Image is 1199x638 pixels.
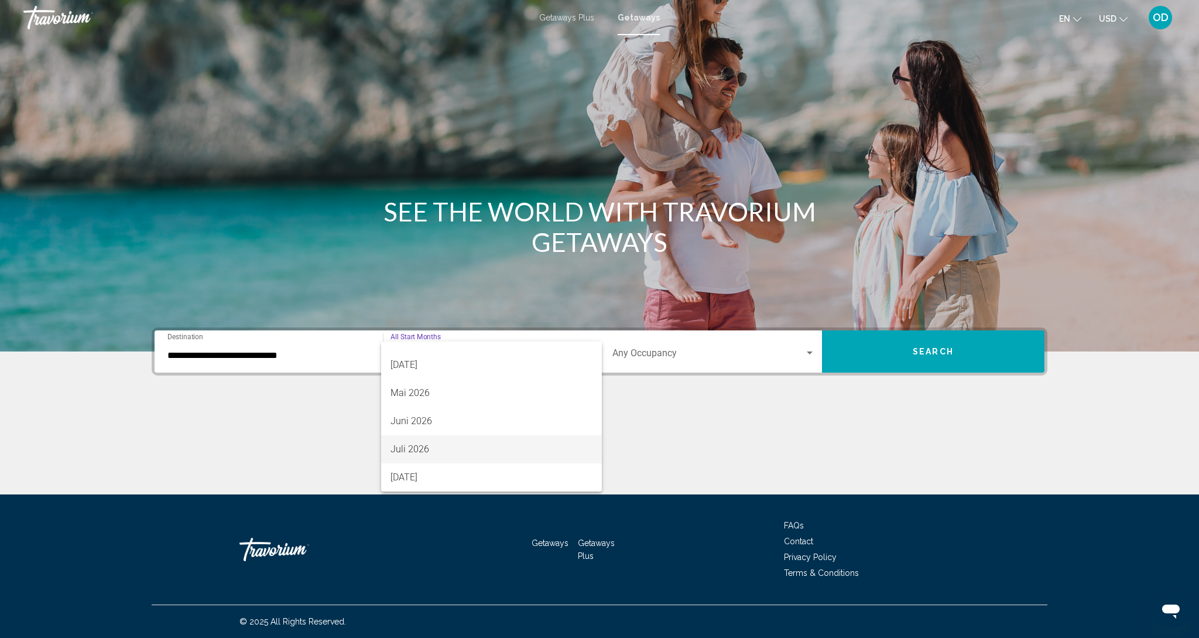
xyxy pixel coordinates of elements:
[390,351,592,379] span: [DATE]
[390,379,592,407] span: Mai 2026
[390,463,592,492] span: [DATE]
[390,435,592,463] span: Juli 2026
[1152,591,1190,629] iframe: Schaltfläche zum Öffnen des Messaging-Fensters
[390,407,592,435] span: Juni 2026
